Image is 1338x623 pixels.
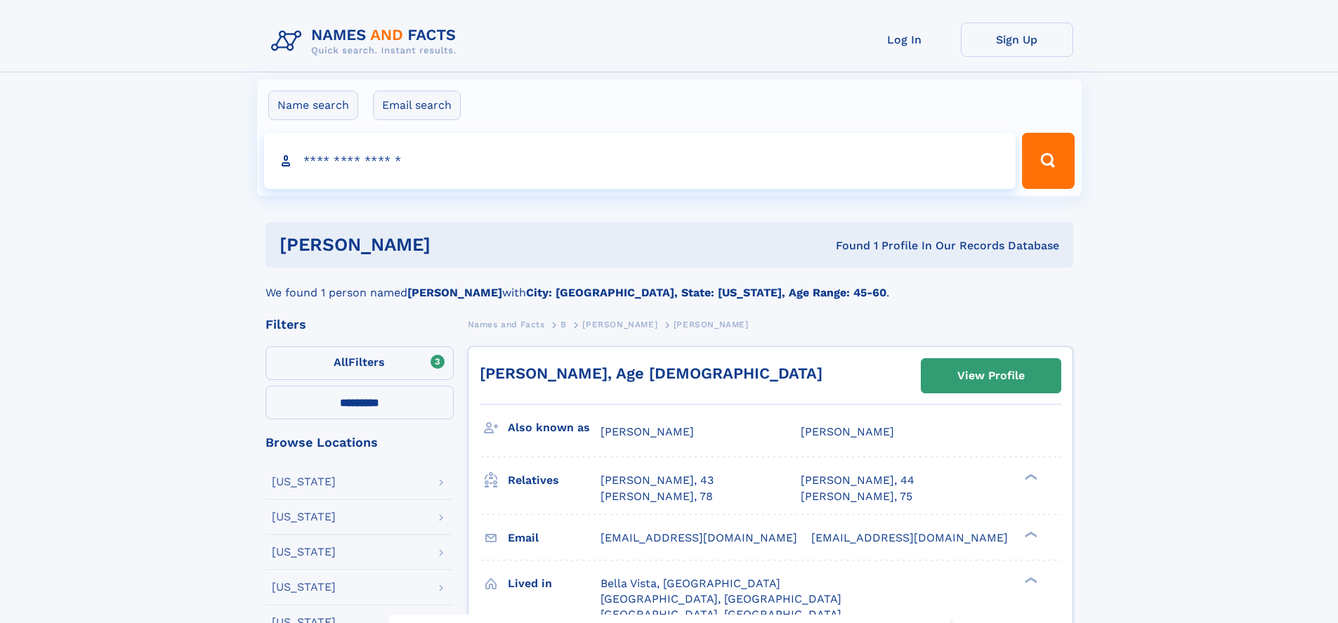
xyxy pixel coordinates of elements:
[601,473,714,488] a: [PERSON_NAME], 43
[526,286,886,299] b: City: [GEOGRAPHIC_DATA], State: [US_STATE], Age Range: 45-60
[1021,575,1038,584] div: ❯
[582,320,657,329] span: [PERSON_NAME]
[272,511,336,523] div: [US_STATE]
[848,22,961,57] a: Log In
[801,473,914,488] a: [PERSON_NAME], 44
[560,315,567,333] a: B
[961,22,1073,57] a: Sign Up
[407,286,502,299] b: [PERSON_NAME]
[957,360,1025,392] div: View Profile
[265,346,454,380] label: Filters
[601,577,780,590] span: Bella Vista, [GEOGRAPHIC_DATA]
[801,489,912,504] a: [PERSON_NAME], 75
[921,359,1061,393] a: View Profile
[601,425,694,438] span: [PERSON_NAME]
[674,320,749,329] span: [PERSON_NAME]
[508,526,601,550] h3: Email
[811,531,1008,544] span: [EMAIL_ADDRESS][DOMAIN_NAME]
[268,91,358,120] label: Name search
[272,476,336,487] div: [US_STATE]
[265,318,454,331] div: Filters
[265,436,454,449] div: Browse Locations
[601,489,713,504] a: [PERSON_NAME], 78
[1021,473,1038,482] div: ❯
[373,91,461,120] label: Email search
[508,416,601,440] h3: Also known as
[601,592,841,605] span: [GEOGRAPHIC_DATA], [GEOGRAPHIC_DATA]
[601,531,797,544] span: [EMAIL_ADDRESS][DOMAIN_NAME]
[601,608,841,621] span: [GEOGRAPHIC_DATA], [GEOGRAPHIC_DATA]
[264,133,1016,189] input: search input
[280,236,634,254] h1: [PERSON_NAME]
[582,315,657,333] a: [PERSON_NAME]
[508,572,601,596] h3: Lived in
[265,22,468,60] img: Logo Names and Facts
[480,365,822,382] a: [PERSON_NAME], Age [DEMOGRAPHIC_DATA]
[1022,133,1074,189] button: Search Button
[272,582,336,593] div: [US_STATE]
[508,468,601,492] h3: Relatives
[560,320,567,329] span: B
[633,238,1059,254] div: Found 1 Profile In Our Records Database
[272,546,336,558] div: [US_STATE]
[801,425,894,438] span: [PERSON_NAME]
[334,355,348,369] span: All
[1021,530,1038,539] div: ❯
[468,315,545,333] a: Names and Facts
[265,268,1073,301] div: We found 1 person named with .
